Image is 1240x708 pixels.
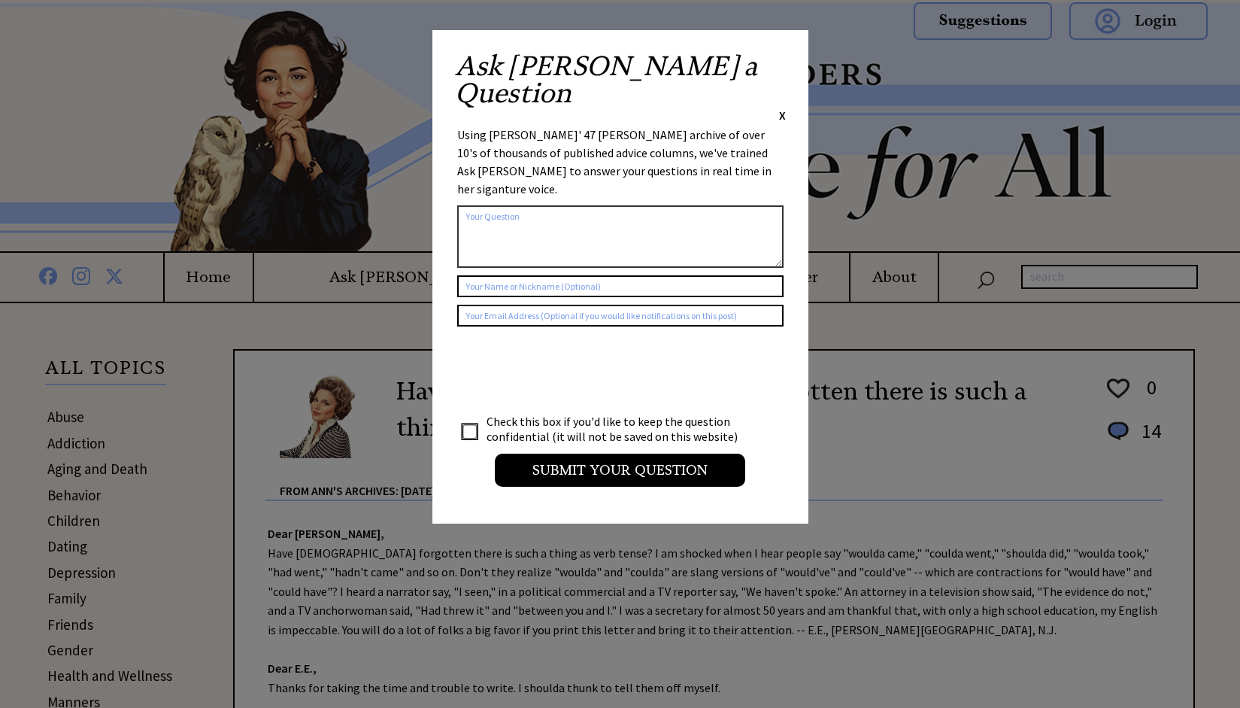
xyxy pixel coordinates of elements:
span: X [779,108,786,123]
div: Using [PERSON_NAME]' 47 [PERSON_NAME] archive of over 10's of thousands of published advice colum... [457,126,784,198]
h2: Ask [PERSON_NAME] a Question [455,53,786,107]
input: Your Name or Nickname (Optional) [457,275,784,297]
td: Check this box if you'd like to keep the question confidential (it will not be saved on this webs... [486,413,752,445]
input: Submit your Question [495,454,745,487]
iframe: reCAPTCHA [457,342,686,400]
input: Your Email Address (Optional if you would like notifications on this post) [457,305,784,327]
